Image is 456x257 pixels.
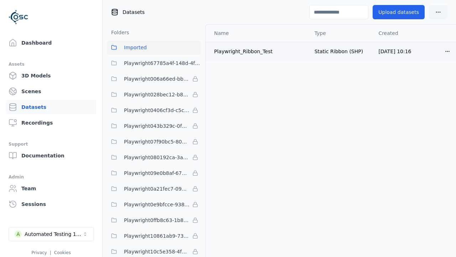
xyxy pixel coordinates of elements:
span: Playwright006a66ed-bbfa-4b84-a6f2-8b03960da6f1 [124,75,190,83]
a: Datasets [6,100,97,114]
a: Sessions [6,197,97,211]
th: Type [309,25,373,42]
span: Datasets [123,9,145,16]
button: Playwright0ffb8c63-1b89-42f9-8930-08c6864de4e8 [107,213,201,227]
a: Scenes [6,84,97,99]
button: Imported [107,40,201,55]
h3: Folders [107,29,129,36]
button: Playwright67785a4f-148d-4fca-8377-30898b20f4a2 [107,56,201,70]
td: Static Ribbon (SHP) [309,42,373,61]
span: Playwright09e0b8af-6797-487c-9a58-df45af994400 [124,169,190,177]
span: [DATE] 10:16 [378,49,411,54]
button: Playwright0e9bfcce-9385-4655-aad9-5e1830d0cbce [107,197,201,212]
span: Playwright10c5e358-4f76-4599-baaf-fd5b2776e6be [124,247,190,256]
div: Support [9,140,94,148]
div: A [15,231,22,238]
a: 3D Models [6,69,97,83]
span: Imported [124,43,147,52]
th: Created [373,25,439,42]
span: Playwright0ffb8c63-1b89-42f9-8930-08c6864de4e8 [124,216,190,225]
span: Playwright10861ab9-735f-4df9-aafe-eebd5bc866d9 [124,232,190,240]
button: Select a workspace [9,227,94,241]
span: Playwright0e9bfcce-9385-4655-aad9-5e1830d0cbce [124,200,190,209]
div: Admin [9,173,94,181]
div: Assets [9,60,94,69]
a: Privacy [31,250,47,255]
button: Playwright0a21fec7-093e-446e-ac90-feefe60349da [107,182,201,196]
span: | [50,250,51,255]
a: Team [6,181,97,196]
img: Logo [9,7,28,27]
span: Playwright67785a4f-148d-4fca-8377-30898b20f4a2 [124,59,201,67]
span: Playwright028bec12-b853-4041-8716-f34111cdbd0b [124,90,190,99]
a: Dashboard [6,36,97,50]
button: Playwright043b329c-0fea-4eef-a1dd-c1b85d96f68d [107,119,201,133]
a: Documentation [6,148,97,163]
button: Playwright07f90bc5-80d1-4d58-862e-051c9f56b799 [107,135,201,149]
span: Playwright080192ca-3ab8-4170-8689-2c2dffafb10d [124,153,190,162]
button: Playwright028bec12-b853-4041-8716-f34111cdbd0b [107,87,201,102]
button: Playwright09e0b8af-6797-487c-9a58-df45af994400 [107,166,201,180]
span: Playwright07f90bc5-80d1-4d58-862e-051c9f56b799 [124,137,190,146]
button: Upload datasets [373,5,425,19]
span: Playwright043b329c-0fea-4eef-a1dd-c1b85d96f68d [124,122,190,130]
div: Automated Testing 1 - Playwright [25,231,82,238]
span: Playwright0a21fec7-093e-446e-ac90-feefe60349da [124,185,190,193]
button: Playwright080192ca-3ab8-4170-8689-2c2dffafb10d [107,150,201,165]
th: Name [206,25,309,42]
button: Playwright10861ab9-735f-4df9-aafe-eebd5bc866d9 [107,229,201,243]
div: Playwright_Ribbon_Test [214,48,303,55]
button: Playwright0406cf3d-c5c6-4809-a891-d4d7aaf60441 [107,103,201,117]
a: Cookies [54,250,71,255]
button: Playwright006a66ed-bbfa-4b84-a6f2-8b03960da6f1 [107,72,201,86]
span: Playwright0406cf3d-c5c6-4809-a891-d4d7aaf60441 [124,106,190,115]
a: Recordings [6,116,97,130]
